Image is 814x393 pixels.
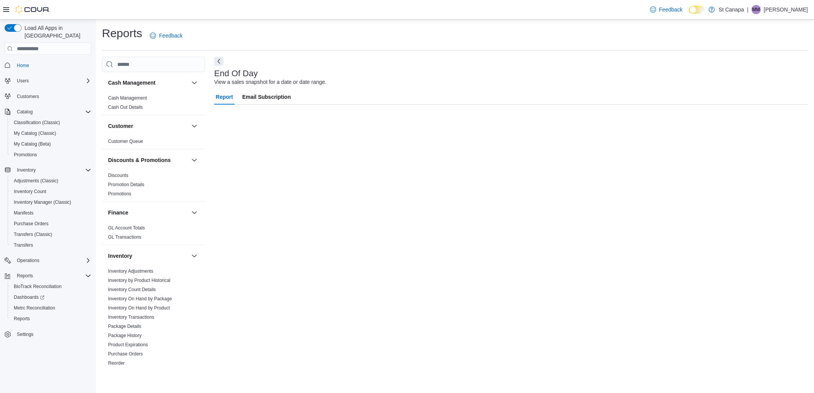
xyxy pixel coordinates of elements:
h1: Reports [102,26,142,41]
span: Discounts [108,172,128,178]
button: Home [2,59,94,70]
h3: End Of Day [214,69,258,78]
button: My Catalog (Classic) [8,128,94,139]
span: Transfers [14,242,33,248]
button: Inventory Manager (Classic) [8,197,94,208]
span: My Catalog (Beta) [11,139,91,149]
span: Package Details [108,323,141,329]
span: Customer Queue [108,138,143,144]
span: Promotion Details [108,182,144,188]
button: Reports [14,271,36,280]
span: Inventory [14,165,91,175]
h3: Customer [108,122,133,130]
span: Inventory Count [14,188,46,195]
span: Inventory Manager (Classic) [14,199,71,205]
button: Manifests [8,208,94,218]
span: Settings [14,329,91,339]
span: Home [17,62,29,69]
span: Package History [108,332,141,339]
a: Inventory On Hand by Product [108,305,170,311]
span: Operations [14,256,91,265]
span: Users [17,78,29,84]
button: Discounts & Promotions [108,156,188,164]
span: Reports [14,271,91,280]
span: Promotions [11,150,91,159]
a: Inventory Transactions [108,314,154,320]
a: Home [14,61,32,70]
a: Promotions [108,191,131,196]
span: Settings [17,331,33,337]
button: Adjustments (Classic) [8,175,94,186]
button: Operations [14,256,43,265]
button: BioTrack Reconciliation [8,281,94,292]
a: My Catalog (Beta) [11,139,54,149]
span: Home [14,60,91,70]
span: Email Subscription [242,89,291,105]
a: Package History [108,333,141,338]
span: Transfers (Classic) [14,231,52,237]
button: Inventory [2,165,94,175]
div: Cash Management [102,93,205,115]
button: Cash Management [190,78,199,87]
span: Reports [14,316,30,322]
span: Purchase Orders [14,221,49,227]
input: Dark Mode [689,6,705,14]
span: Manifests [14,210,33,216]
button: Inventory [108,252,188,260]
a: Inventory by Product Historical [108,278,171,283]
button: Finance [190,208,199,217]
span: Metrc Reconciliation [14,305,55,311]
a: Cash Out Details [108,105,143,110]
span: My Catalog (Beta) [14,141,51,147]
button: Reports [8,313,94,324]
a: My Catalog (Classic) [11,129,59,138]
button: Users [2,75,94,86]
a: Dashboards [8,292,94,303]
div: Mike Martinez [752,5,761,14]
h3: Finance [108,209,128,216]
span: Inventory Count [11,187,91,196]
div: Finance [102,223,205,245]
span: Feedback [159,32,182,39]
span: Transfers [11,241,91,250]
p: [PERSON_NAME] [764,5,808,14]
a: Adjustments (Classic) [11,176,61,185]
a: Inventory Count [11,187,49,196]
span: Manifests [11,208,91,218]
span: Dashboards [14,294,44,300]
a: Inventory Count Details [108,287,156,292]
span: Reports [11,314,91,323]
span: Catalog [17,109,33,115]
a: Cash Management [108,95,147,101]
a: Feedback [147,28,185,43]
a: Settings [14,330,36,339]
img: Cova [15,6,50,13]
span: Classification (Classic) [11,118,91,127]
a: Transfers (Classic) [11,230,55,239]
span: Users [14,76,91,85]
button: Discounts & Promotions [190,156,199,165]
button: Customer [108,122,188,130]
a: Reports [11,314,33,323]
span: My Catalog (Classic) [11,129,91,138]
a: Inventory Manager (Classic) [11,198,74,207]
a: Product Expirations [108,342,148,347]
button: Catalog [2,106,94,117]
button: Purchase Orders [8,218,94,229]
button: Reports [2,270,94,281]
a: Purchase Orders [108,351,143,357]
span: Inventory Count Details [108,287,156,293]
button: Next [214,57,223,66]
a: Reorder [108,360,125,366]
span: Operations [17,257,39,264]
button: Inventory [14,165,39,175]
button: Metrc Reconciliation [8,303,94,313]
button: Transfers [8,240,94,251]
a: Promotions [11,150,40,159]
button: Transfers (Classic) [8,229,94,240]
a: GL Account Totals [108,225,145,231]
a: Inventory On Hand by Package [108,296,172,301]
span: BioTrack Reconciliation [11,282,91,291]
span: Purchase Orders [11,219,91,228]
